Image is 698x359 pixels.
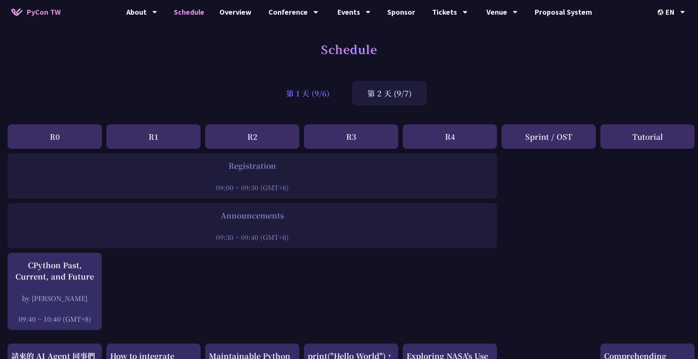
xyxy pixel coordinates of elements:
[304,124,398,149] div: R3
[11,293,98,303] div: by [PERSON_NAME]
[352,81,427,105] div: 第 2 天 (9/7)
[321,38,377,60] h1: Schedule
[11,210,493,221] div: Announcements
[600,124,695,149] div: Tutorial
[4,3,68,21] a: PyCon TW
[658,9,665,15] img: Locale Icon
[502,124,596,149] div: Sprint / OST
[205,124,299,149] div: R2
[403,124,497,149] div: R4
[11,314,98,324] div: 09:40 ~ 10:40 (GMT+8)
[11,8,23,16] img: Home icon of PyCon TW 2025
[26,6,61,18] span: PyCon TW
[11,232,493,242] div: 09:30 ~ 09:40 (GMT+8)
[11,160,493,171] div: Registration
[271,81,345,105] div: 第 1 天 (9/6)
[11,260,98,282] div: CPython Past, Current, and Future
[106,124,201,149] div: R1
[11,183,493,192] div: 09:00 ~ 09:30 (GMT+8)
[8,124,102,149] div: R0
[11,260,98,324] a: CPython Past, Current, and Future by [PERSON_NAME] 09:40 ~ 10:40 (GMT+8)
